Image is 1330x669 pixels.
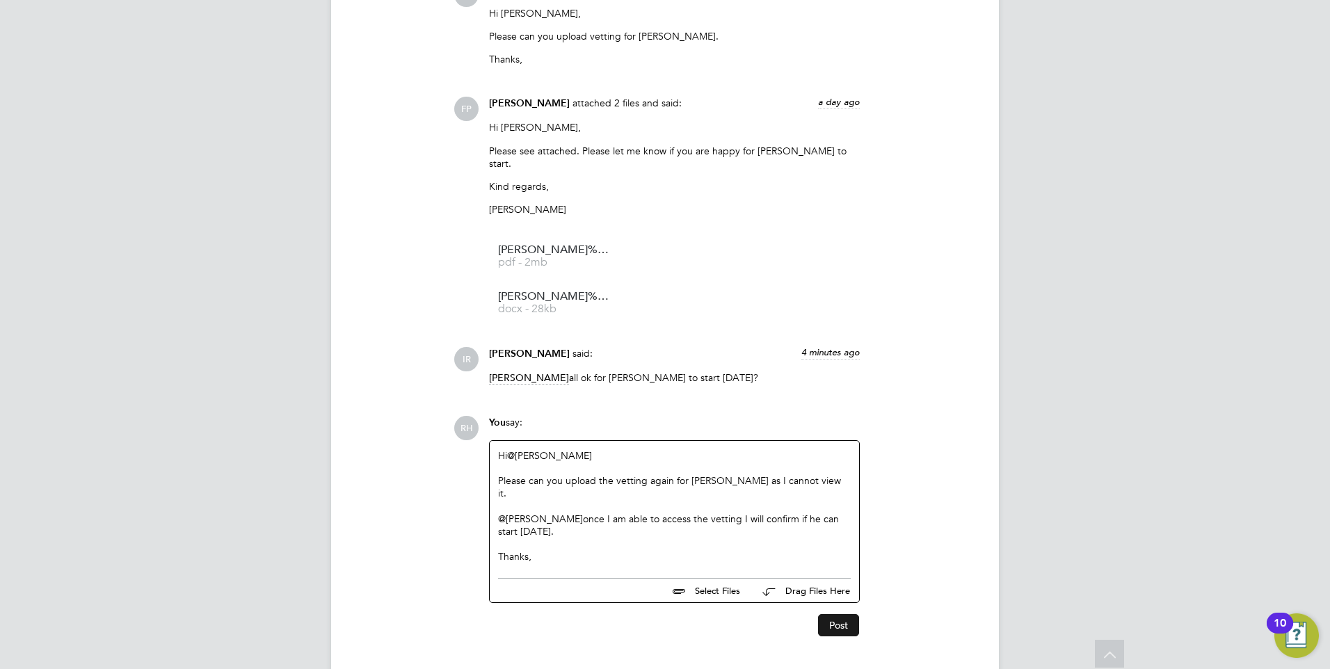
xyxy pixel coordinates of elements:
span: [PERSON_NAME] [489,371,569,385]
button: Drag Files Here [751,577,851,606]
button: Open Resource Center, 10 new notifications [1274,613,1319,658]
span: You [489,417,506,428]
p: Hi [PERSON_NAME], [489,121,860,134]
a: @[PERSON_NAME] [507,449,592,462]
span: [PERSON_NAME]%20McMillan%20-%20DBS [498,245,609,255]
span: pdf - 2mb [498,257,609,268]
p: Please see attached. Please let me know if you are happy for [PERSON_NAME] to start. [489,145,860,170]
span: 4 minutes ago [801,346,860,358]
button: Post [818,614,859,636]
span: IR [454,347,479,371]
p: Please can you upload vetting for [PERSON_NAME]. [489,30,860,42]
span: [PERSON_NAME]%20McMillan%20-%20NCC%20Vetting [498,291,609,302]
span: FP [454,97,479,121]
span: docx - 28kb [498,304,609,314]
p: Kind regards, [489,180,860,193]
span: [PERSON_NAME] [489,348,570,360]
span: attached 2 files and said: [572,97,682,109]
div: ​ once I am able to access the vetting I will confirm if he can start [DATE]. [498,513,851,538]
a: [PERSON_NAME]%20McMillan%20-%20DBS pdf - 2mb [498,245,609,268]
span: said: [572,347,593,360]
p: [PERSON_NAME] [489,203,860,216]
p: Thanks, [489,53,860,65]
div: Please can you upload the vetting again for [PERSON_NAME] as I cannot view it. [498,474,851,499]
div: Thanks, [498,550,851,563]
p: Hi [PERSON_NAME], [489,7,860,19]
a: [PERSON_NAME]%20McMillan%20-%20NCC%20Vetting docx - 28kb [498,291,609,314]
span: RH [454,416,479,440]
span: a day ago [818,96,860,108]
div: Hi ​ [498,449,851,563]
p: all ok for [PERSON_NAME] to start [DATE]? [489,371,860,384]
div: say: [489,416,860,440]
a: @[PERSON_NAME] [498,513,583,525]
span: [PERSON_NAME] [489,97,570,109]
div: 10 [1274,623,1286,641]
